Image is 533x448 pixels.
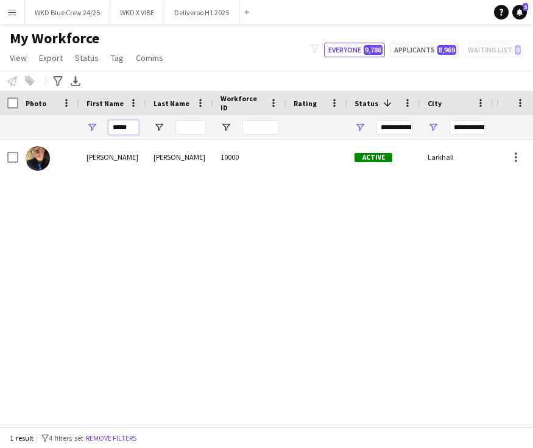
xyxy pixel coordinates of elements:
[75,52,99,63] span: Status
[221,94,264,112] span: Workforce ID
[164,1,239,24] button: Deliveroo H1 2025
[108,120,139,135] input: First Name Filter Input
[106,50,129,66] a: Tag
[131,50,168,66] a: Comms
[242,120,279,135] input: Workforce ID Filter Input
[25,1,110,24] button: WKD Blue Crew 24/25
[146,140,213,174] div: [PERSON_NAME]
[136,52,163,63] span: Comms
[51,74,65,88] app-action-btn: Advanced filters
[111,52,124,63] span: Tag
[213,140,286,174] div: 10000
[70,50,104,66] a: Status
[83,432,139,445] button: Remove filters
[428,99,442,108] span: City
[86,122,97,133] button: Open Filter Menu
[294,99,317,108] span: Rating
[154,122,164,133] button: Open Filter Menu
[420,140,493,174] div: Larkhall
[355,153,392,162] span: Active
[10,52,27,63] span: View
[86,99,124,108] span: First Name
[364,45,383,55] span: 9,786
[34,50,68,66] a: Export
[49,433,83,443] span: 4 filters set
[154,99,189,108] span: Last Name
[110,1,164,24] button: WKD X VIBE
[355,99,378,108] span: Status
[428,122,439,133] button: Open Filter Menu
[512,5,527,20] a: 5
[10,29,99,48] span: My Workforce
[79,140,146,174] div: [PERSON_NAME]
[39,52,63,63] span: Export
[324,43,385,57] button: Everyone9,786
[5,50,32,66] a: View
[437,45,456,55] span: 8,969
[26,146,50,171] img: Logan Rodgers
[221,122,231,133] button: Open Filter Menu
[390,43,459,57] button: Applicants8,969
[523,3,528,11] span: 5
[355,122,365,133] button: Open Filter Menu
[26,99,46,108] span: Photo
[175,120,206,135] input: Last Name Filter Input
[68,74,83,88] app-action-btn: Export XLSX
